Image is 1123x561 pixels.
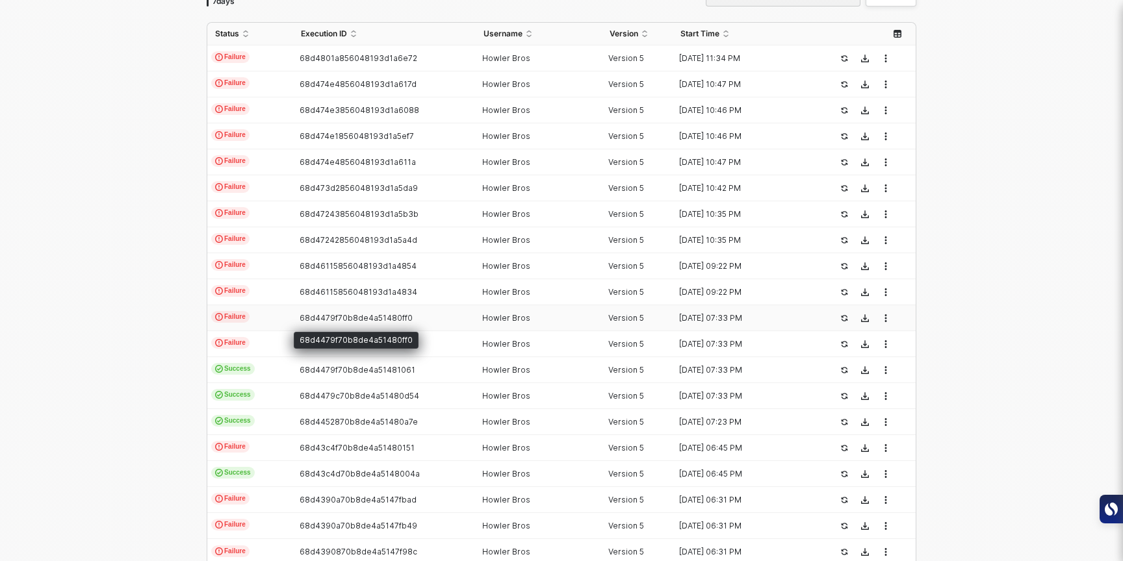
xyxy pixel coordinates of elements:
[861,314,869,322] span: icon-download
[680,29,719,39] span: Start Time
[300,183,418,193] span: 68d473d2856048193d1a5da9
[300,313,413,323] span: 68d4479f70b8de4a51480ff0
[673,261,814,271] div: [DATE] 09:22 PM
[861,392,869,400] span: icon-download
[300,261,417,271] span: 68d46115856048193d1a4854
[673,469,814,479] div: [DATE] 06:45 PM
[608,287,644,297] span: Version 5
[840,314,848,322] span: icon-success-page
[861,366,869,374] span: icon-download
[840,496,848,504] span: icon-success-page
[610,29,638,39] span: Version
[673,157,814,168] div: [DATE] 10:47 PM
[482,469,530,479] span: Howler Bros
[211,129,250,141] span: Failure
[300,547,417,556] span: 68d4390870b8de4a5147f98c
[482,157,530,167] span: Howler Bros
[861,210,869,218] span: icon-download
[602,23,673,45] th: Version
[673,521,814,531] div: [DATE] 06:31 PM
[608,365,644,375] span: Version 5
[840,366,848,374] span: icon-success-page
[300,53,417,63] span: 68d4801a856048193d1a6e72
[673,79,814,90] div: [DATE] 10:47 PM
[482,313,530,323] span: Howler Bros
[840,392,848,400] span: icon-success-page
[482,495,530,505] span: Howler Bros
[840,55,848,62] span: icon-success-page
[293,23,475,45] th: Execution ID
[215,29,239,39] span: Status
[673,417,814,427] div: [DATE] 07:23 PM
[673,547,814,557] div: [DATE] 06:31 PM
[608,183,644,193] span: Version 5
[482,365,530,375] span: Howler Bros
[476,23,602,45] th: Username
[673,287,814,297] div: [DATE] 09:22 PM
[673,443,814,453] div: [DATE] 06:45 PM
[861,418,869,426] span: icon-download
[840,184,848,192] span: icon-success-page
[608,53,644,63] span: Version 5
[840,548,848,556] span: icon-success-page
[673,183,814,193] div: [DATE] 10:42 PM
[861,444,869,452] span: icon-download
[608,443,644,453] span: Version 5
[300,521,417,530] span: 68d4390a70b8de4a5147fb49
[840,340,848,348] span: icon-success-page
[861,81,869,88] span: icon-download
[211,389,255,401] span: Success
[608,339,644,349] span: Version 5
[211,207,250,219] span: Failure
[300,469,420,479] span: 68d43c4d70b8de4a5148004a
[482,105,530,115] span: Howler Bros
[482,79,530,89] span: Howler Bros
[215,417,223,425] span: icon-cards
[840,444,848,452] span: icon-success-page
[608,105,644,115] span: Version 5
[608,547,644,556] span: Version 5
[482,547,530,556] span: Howler Bros
[301,29,347,39] span: Execution ID
[673,339,814,349] div: [DATE] 07:33 PM
[608,261,644,271] span: Version 5
[300,157,416,167] span: 68d474e4856048193d1a611a
[673,235,814,245] div: [DATE] 10:35 PM
[215,79,223,87] span: icon-exclamation
[215,261,223,269] span: icon-exclamation
[215,339,223,347] span: icon-exclamation
[840,158,848,166] span: icon-success-page
[215,313,223,321] span: icon-exclamation
[211,467,255,479] span: Success
[215,131,223,139] span: icon-exclamation
[861,470,869,478] span: icon-download
[673,391,814,401] div: [DATE] 07:33 PM
[300,417,418,427] span: 68d4452870b8de4a51480a7e
[482,521,530,530] span: Howler Bros
[861,106,869,114] span: icon-download
[840,106,848,114] span: icon-success-page
[482,53,530,63] span: Howler Bros
[840,262,848,270] span: icon-success-page
[608,131,644,141] span: Version 5
[840,470,848,478] span: icon-success-page
[215,183,223,191] span: icon-exclamation
[215,209,223,217] span: icon-exclamation
[673,495,814,505] div: [DATE] 06:31 PM
[211,285,250,297] span: Failure
[482,261,530,271] span: Howler Bros
[300,365,415,375] span: 68d4479f70b8de4a51481061
[861,548,869,556] span: icon-download
[211,181,250,193] span: Failure
[673,53,814,64] div: [DATE] 11:34 PM
[840,81,848,88] span: icon-success-page
[211,103,250,115] span: Failure
[211,77,250,89] span: Failure
[861,236,869,244] span: icon-download
[482,391,530,401] span: Howler Bros
[215,443,223,451] span: icon-exclamation
[861,496,869,504] span: icon-download
[300,495,417,505] span: 68d4390a70b8de4a5147fbad
[861,340,869,348] span: icon-download
[300,131,414,141] span: 68d474e1856048193d1a5ef7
